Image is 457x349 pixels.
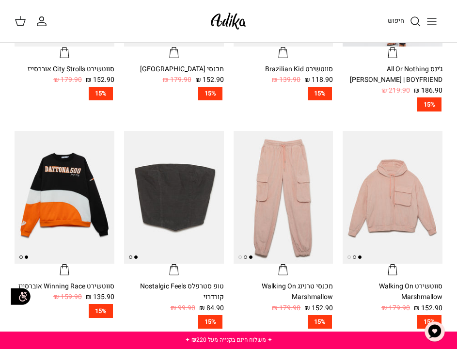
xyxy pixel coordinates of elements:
span: 186.90 ₪ [414,85,442,96]
a: סווטשירט Brazilian Kid 118.90 ₪ 139.90 ₪ [234,64,333,86]
div: טופ סטרפלס Nostalgic Feels קורדרוי [124,281,224,303]
span: 152.90 ₪ [304,303,333,314]
a: טופ סטרפלס Nostalgic Feels קורדרוי 84.90 ₪ 99.90 ₪ [124,281,224,314]
span: 152.90 ₪ [195,75,224,85]
div: מכנסי [GEOGRAPHIC_DATA] [124,64,224,75]
a: מכנסי [GEOGRAPHIC_DATA] 152.90 ₪ 179.90 ₪ [124,64,224,86]
span: 118.90 ₪ [304,75,333,85]
div: מכנסי טרנינג Walking On Marshmallow [234,281,333,303]
a: סווטשירט Walking On Marshmallow [343,131,442,276]
a: 15% [343,97,442,111]
a: 15% [15,87,114,101]
div: סווטשירט City Strolls אוברסייז [15,64,114,75]
a: ג׳ינס All Or Nothing [PERSON_NAME] | BOYFRIEND 186.90 ₪ 219.90 ₪ [343,64,442,96]
span: 179.90 ₪ [272,303,300,314]
a: 15% [234,87,333,101]
img: Adika IL [208,10,249,32]
a: חיפוש [388,16,421,27]
button: צ'אט [420,317,449,346]
span: 135.90 ₪ [86,292,114,302]
span: 152.90 ₪ [86,75,114,85]
span: 15% [308,315,332,329]
span: 139.90 ₪ [272,75,300,85]
a: סווטשירט Winning Race אוברסייז [15,131,114,276]
a: סווטשירט Winning Race אוברסייז 135.90 ₪ 159.90 ₪ [15,281,114,303]
span: 15% [89,87,113,101]
div: סווטשירט Brazilian Kid [234,64,333,75]
span: 15% [89,304,113,318]
a: 15% [124,315,224,329]
span: 84.90 ₪ [199,303,224,314]
span: 219.90 ₪ [381,85,410,96]
span: 15% [417,315,441,329]
img: accessibility_icon02.svg [7,283,34,310]
button: Toggle menu [421,11,442,32]
a: מכנסי טרנינג Walking On Marshmallow 152.90 ₪ 179.90 ₪ [234,281,333,314]
a: טופ סטרפלס Nostalgic Feels קורדרוי [124,131,224,276]
div: סווטשירט Winning Race אוברסייז [15,281,114,292]
a: סווטשירט Walking On Marshmallow 152.90 ₪ 179.90 ₪ [343,281,442,314]
span: 15% [198,315,222,329]
span: 159.90 ₪ [53,292,82,302]
span: 15% [198,87,222,101]
a: 15% [15,304,114,318]
a: 15% [124,87,224,101]
a: החשבון שלי [36,16,51,27]
a: ✦ משלוח חינם בקנייה מעל ₪220 ✦ [185,335,272,344]
span: 15% [417,97,441,111]
a: 15% [234,315,333,329]
div: ג׳ינס All Or Nothing [PERSON_NAME] | BOYFRIEND [343,64,442,86]
span: 15% [308,87,332,101]
a: מכנסי טרנינג Walking On Marshmallow [234,131,333,276]
a: 15% [343,315,442,329]
a: סווטשירט City Strolls אוברסייז 152.90 ₪ 179.90 ₪ [15,64,114,86]
span: 179.90 ₪ [163,75,191,85]
div: סווטשירט Walking On Marshmallow [343,281,442,303]
span: 152.90 ₪ [414,303,442,314]
span: 179.90 ₪ [53,75,82,85]
span: 99.90 ₪ [171,303,195,314]
span: 179.90 ₪ [381,303,410,314]
span: חיפוש [388,16,404,25]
